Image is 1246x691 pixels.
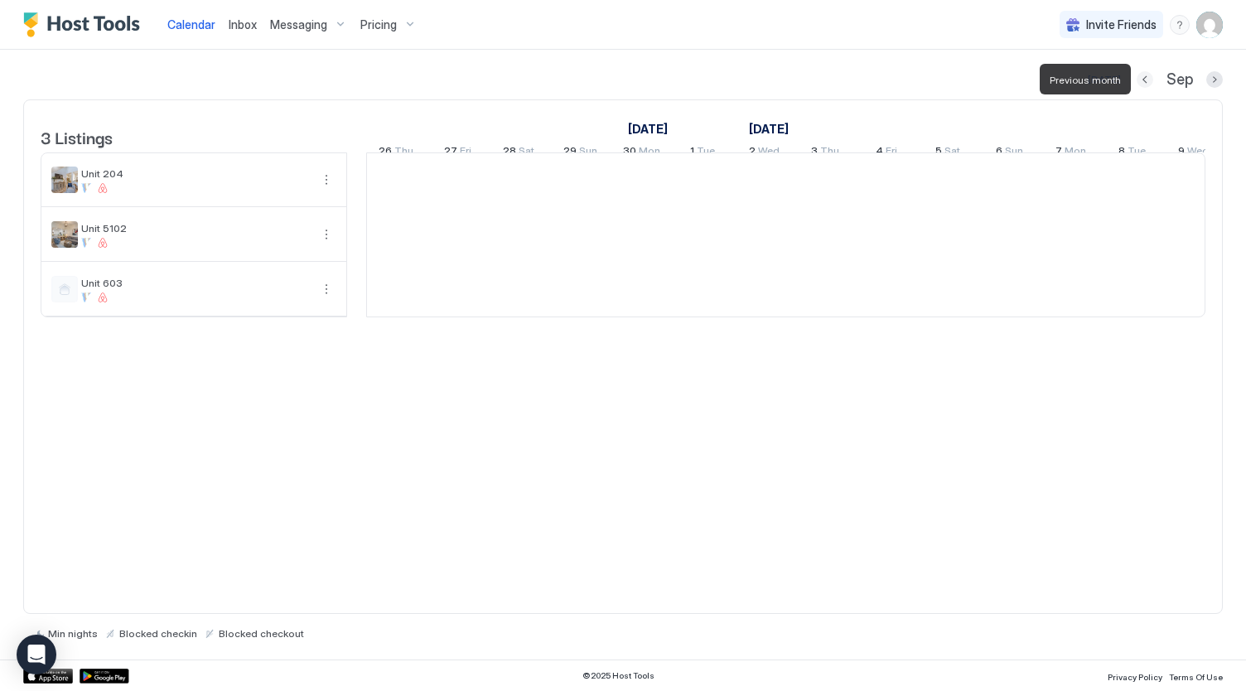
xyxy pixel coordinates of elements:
span: 26 [379,144,392,162]
span: Sun [579,144,597,162]
button: More options [316,279,336,299]
span: © 2025 Host Tools [582,670,654,681]
span: Mon [1065,144,1086,162]
span: 6 [996,144,1002,162]
a: September 28, 2024 [499,141,538,165]
button: Next month [1206,71,1223,88]
span: Privacy Policy [1108,672,1162,682]
span: Sep [1166,70,1193,89]
span: 5 [935,144,942,162]
span: Unit 5102 [81,222,310,234]
a: Inbox [229,16,257,33]
a: October 6, 2024 [992,141,1027,165]
div: menu [316,225,336,244]
span: Fri [460,144,471,162]
span: Invite Friends [1086,17,1157,32]
span: Blocked checkout [219,627,304,640]
div: menu [316,279,336,299]
a: October 5, 2024 [931,141,964,165]
span: Sat [944,144,960,162]
span: 30 [623,144,636,162]
a: Google Play Store [80,669,129,684]
a: October 7, 2024 [1051,141,1090,165]
span: Min nights [48,627,98,640]
a: October 3, 2024 [807,141,843,165]
span: 9 [1178,144,1185,162]
a: October 1, 2024 [686,141,719,165]
span: 29 [563,144,577,162]
span: 1 [690,144,694,162]
span: 8 [1118,144,1125,162]
span: Unit 603 [81,277,310,289]
span: Tue [697,144,715,162]
a: App Store [23,669,73,684]
a: Terms Of Use [1169,667,1223,684]
a: September 26, 2024 [374,141,418,165]
span: Fri [886,144,897,162]
span: Messaging [270,17,327,32]
span: Thu [394,144,413,162]
span: 28 [503,144,516,162]
button: Previous month [1137,71,1153,88]
span: Pricing [360,17,397,32]
a: September 11, 2024 [624,117,672,141]
span: Wed [758,144,780,162]
a: October 8, 2024 [1114,141,1150,165]
span: Blocked checkin [119,627,197,640]
a: October 4, 2024 [872,141,901,165]
span: Tue [1128,144,1146,162]
span: Sat [519,144,534,162]
span: Sun [1005,144,1023,162]
span: 7 [1055,144,1062,162]
span: Wed [1187,144,1209,162]
a: Host Tools Logo [23,12,147,37]
span: Unit 204 [81,167,310,180]
a: Privacy Policy [1108,667,1162,684]
div: menu [1170,15,1190,35]
span: 3 [811,144,818,162]
span: 3 Listings [41,124,113,149]
button: More options [316,170,336,190]
span: 2 [749,144,756,162]
div: User profile [1196,12,1223,38]
div: Open Intercom Messenger [17,635,56,674]
button: More options [316,225,336,244]
div: listing image [51,167,78,193]
a: September 29, 2024 [559,141,601,165]
a: October 9, 2024 [1174,141,1213,165]
div: menu [316,170,336,190]
span: Mon [639,144,660,162]
span: Previous month [1050,74,1121,86]
span: 27 [444,144,457,162]
a: October 1, 2024 [745,117,793,141]
a: October 2, 2024 [745,141,784,165]
span: Terms Of Use [1169,672,1223,682]
span: Inbox [229,17,257,31]
span: Calendar [167,17,215,31]
a: September 30, 2024 [619,141,664,165]
a: September 27, 2024 [440,141,476,165]
a: Calendar [167,16,215,33]
div: listing image [51,221,78,248]
span: 4 [876,144,883,162]
span: Thu [820,144,839,162]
